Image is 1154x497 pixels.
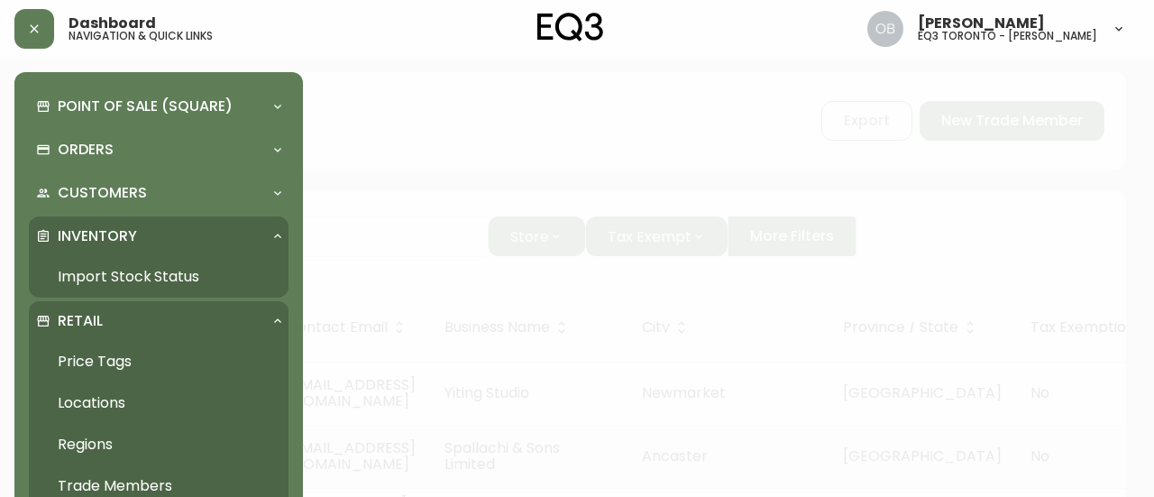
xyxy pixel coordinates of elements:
[29,216,288,256] div: Inventory
[867,11,903,47] img: 8e0065c524da89c5c924d5ed86cfe468
[29,382,288,424] a: Locations
[29,87,288,126] div: Point of Sale (Square)
[918,31,1097,41] h5: eq3 toronto - [PERSON_NAME]
[29,301,288,341] div: Retail
[58,183,147,203] p: Customers
[29,173,288,213] div: Customers
[918,16,1045,31] span: [PERSON_NAME]
[29,256,288,298] a: Import Stock Status
[58,226,137,246] p: Inventory
[69,31,213,41] h5: navigation & quick links
[58,140,114,160] p: Orders
[58,97,233,116] p: Point of Sale (Square)
[58,311,103,331] p: Retail
[29,341,288,382] a: Price Tags
[537,13,604,41] img: logo
[69,16,156,31] span: Dashboard
[29,424,288,465] a: Regions
[29,130,288,170] div: Orders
